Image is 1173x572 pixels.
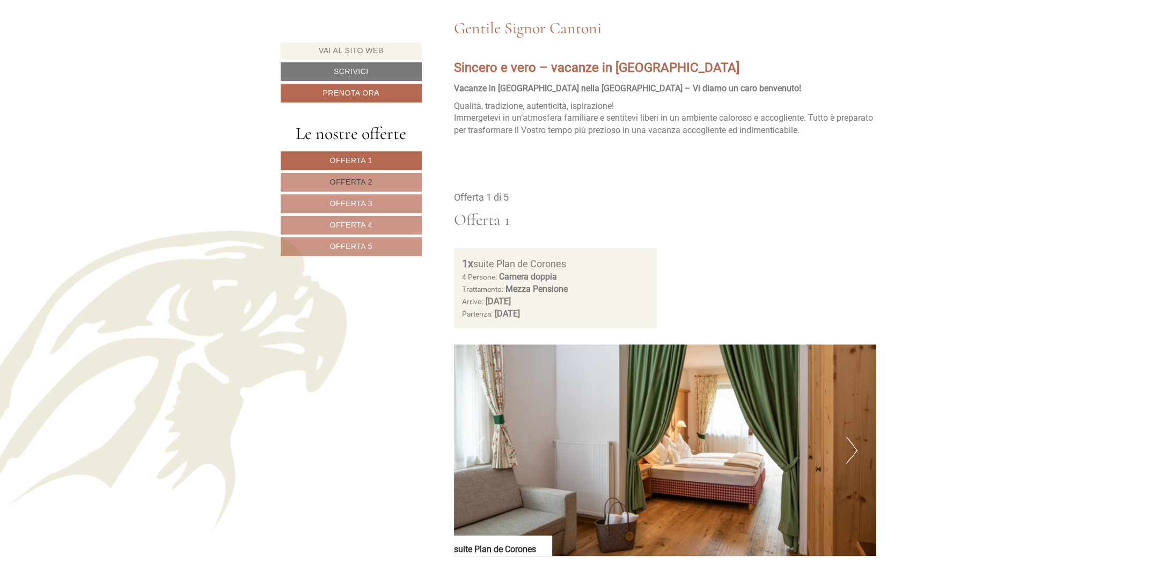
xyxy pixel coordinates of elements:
strong: Vacanze in [GEOGRAPHIC_DATA] nella [GEOGRAPHIC_DATA] – Vi diamo un caro benvenuto! [454,83,801,93]
b: Mezza Pensione [505,284,568,294]
div: Le nostre offerte [281,121,422,146]
a: Vai al sito web [281,42,422,60]
span: Offerta 1 [330,156,372,165]
button: Next [846,437,857,464]
p: Qualità, tradizione, autenticità, ispirazione! Immergetevi in un’atmosfera familiare e sentitevi ... [454,100,877,137]
div: suite Plan de Corones [454,536,552,556]
small: 4 Persone: [462,273,497,281]
h1: Gentile Signor Cantoni [454,19,602,37]
small: Trattamento: [462,285,503,294]
small: Arrivo: [462,297,483,306]
div: suite Plan de Corones [462,256,649,272]
div: Offerta 1 [454,209,510,232]
b: [DATE] [495,309,520,319]
img: image [454,344,877,556]
a: Prenota ora [281,84,422,102]
a: Scrivici [281,62,422,81]
span: Offerta 2 [330,178,372,186]
b: Camera doppia [499,272,557,282]
button: Previous [473,437,484,464]
p: Sincero e vero – vacanze in [GEOGRAPHIC_DATA] [454,58,877,77]
b: 1x [462,257,473,270]
small: Partenza: [462,310,493,318]
span: Offerta 1 di 5 [454,192,509,203]
b: [DATE] [486,296,511,306]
